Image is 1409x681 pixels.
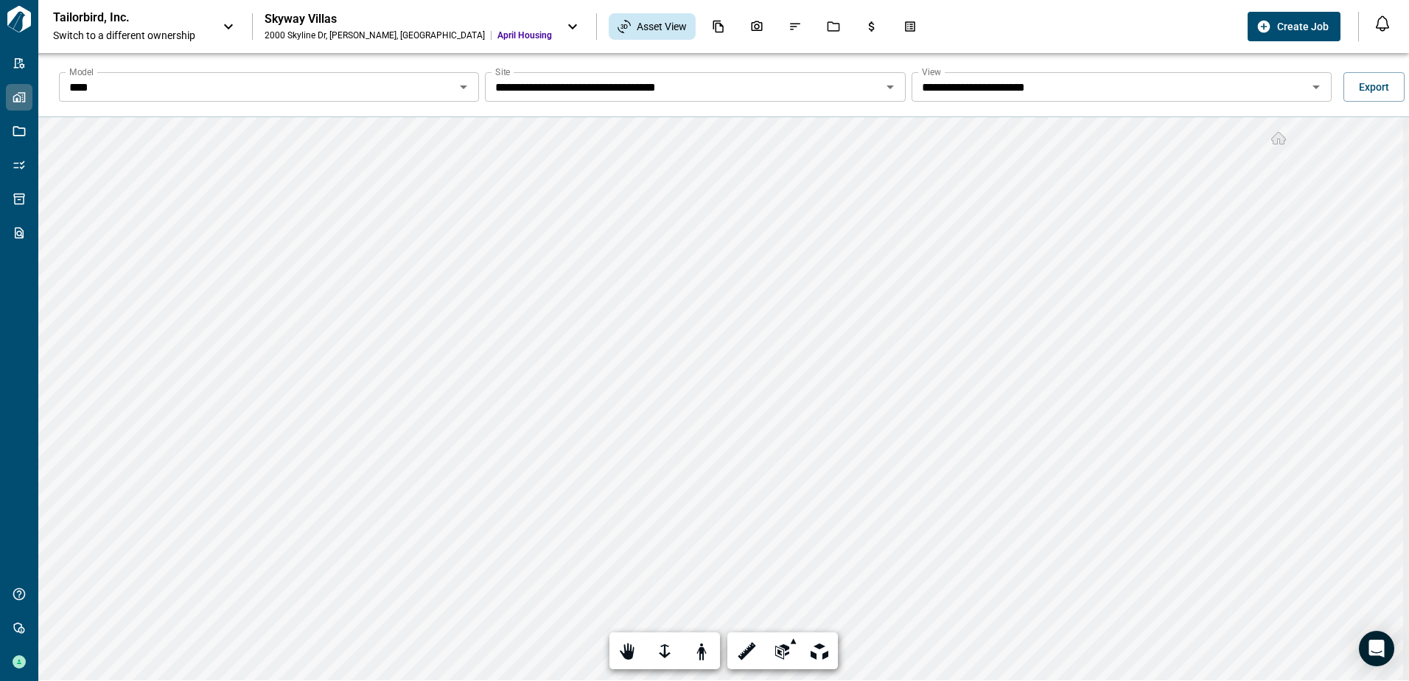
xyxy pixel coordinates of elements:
[1277,19,1329,34] span: Create Job
[53,28,208,43] span: Switch to a different ownership
[609,13,696,40] div: Asset View
[453,77,474,97] button: Open
[703,14,734,39] div: Documents
[53,10,186,25] p: Tailorbird, Inc.
[265,12,552,27] div: Skyway Villas
[265,29,485,41] div: 2000 Skyline Dr , [PERSON_NAME] , [GEOGRAPHIC_DATA]
[856,14,887,39] div: Budgets
[895,14,926,39] div: Takeoff Center
[922,66,941,78] label: View
[780,14,811,39] div: Issues & Info
[818,14,849,39] div: Jobs
[1306,77,1326,97] button: Open
[497,29,552,41] span: April Housing
[880,77,901,97] button: Open
[1359,80,1389,94] span: Export
[69,66,94,78] label: Model
[1343,72,1405,102] button: Export
[495,66,510,78] label: Site
[1248,12,1340,41] button: Create Job
[1359,631,1394,666] div: Open Intercom Messenger
[637,19,687,34] span: Asset View
[1371,12,1394,35] button: Open notification feed
[741,14,772,39] div: Photos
